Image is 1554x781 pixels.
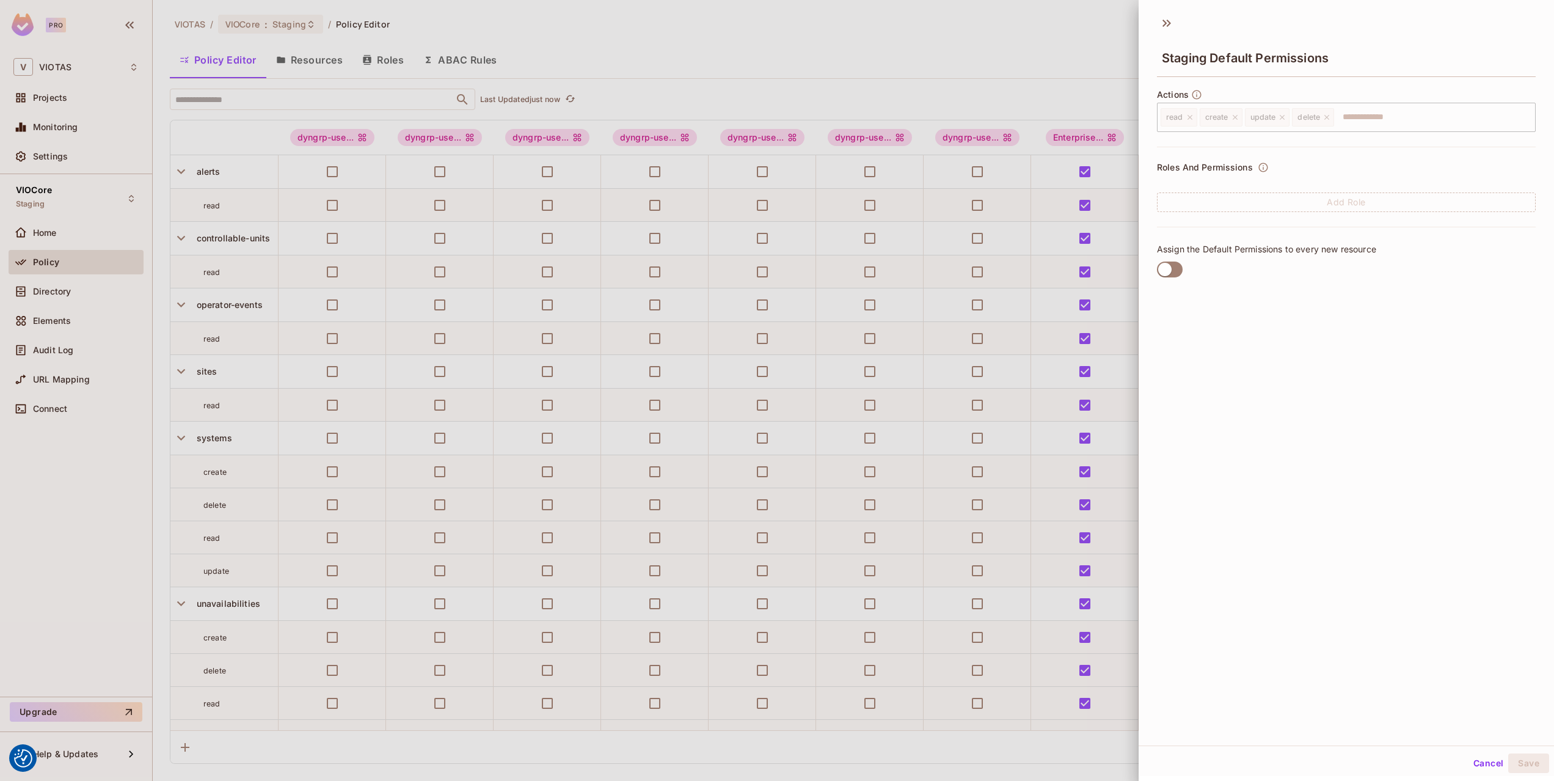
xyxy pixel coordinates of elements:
span: Staging Default Permissions [1162,51,1329,65]
button: Cancel [1468,754,1508,773]
button: Add Role [1157,193,1536,212]
img: Revisit consent button [14,749,32,768]
p: Roles And Permissions [1157,163,1253,172]
span: Assign the Default Permissions to every new resource [1157,244,1376,255]
button: Consent Preferences [14,749,32,768]
span: Actions [1157,90,1189,100]
button: Save [1508,754,1549,773]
